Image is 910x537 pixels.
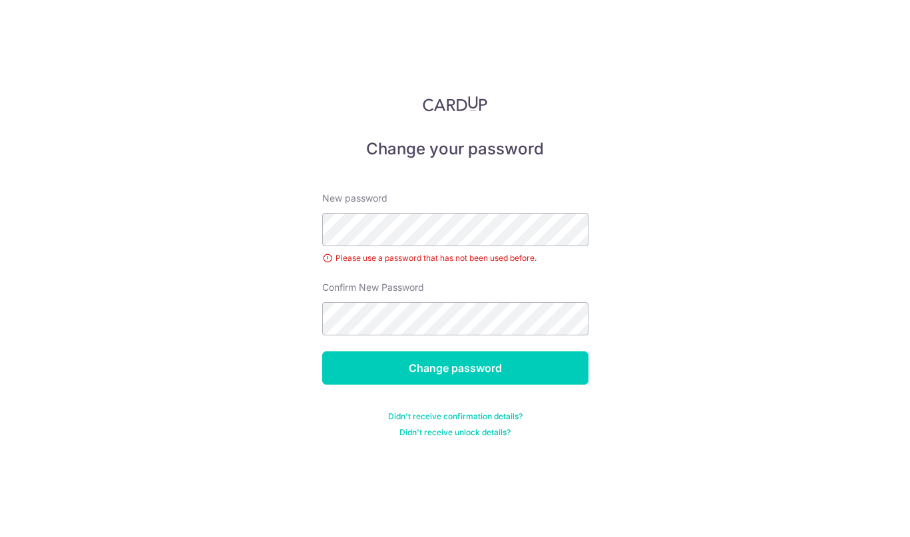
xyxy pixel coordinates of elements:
label: New password [322,192,387,205]
h5: Change your password [322,138,588,160]
label: Confirm New Password [322,281,424,294]
div: Please use a password that has not been used before. [322,252,588,265]
a: Didn't receive confirmation details? [388,411,523,422]
img: CardUp Logo [423,96,488,112]
a: Didn't receive unlock details? [399,427,511,438]
input: Change password [322,351,588,385]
